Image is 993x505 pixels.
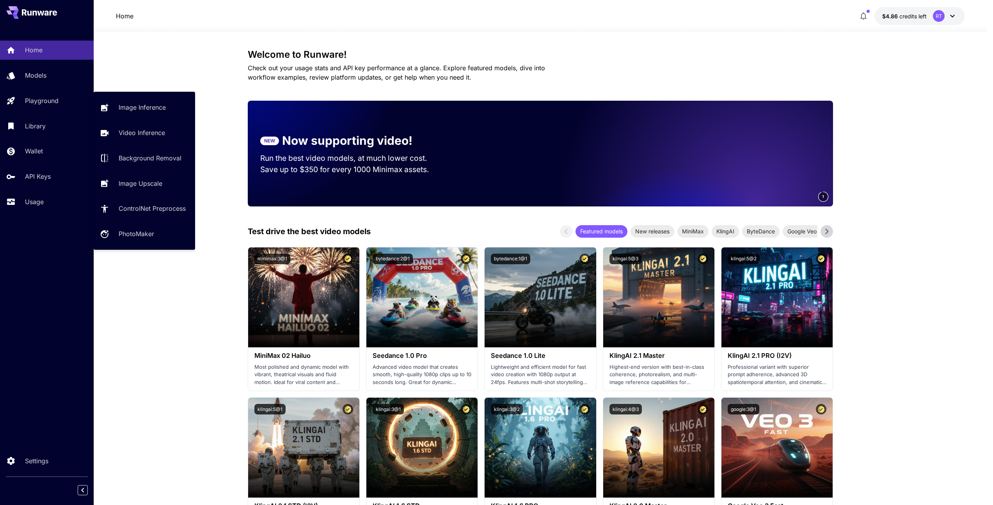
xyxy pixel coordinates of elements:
div: Collapse sidebar [83,483,94,497]
span: $4.86 [882,13,899,20]
button: Certified Model – Vetted for best performance and includes a commercial license. [579,254,590,264]
p: Wallet [25,146,43,156]
h3: MiniMax 02 Hailuo [254,352,353,359]
span: Check out your usage stats and API key performance at a glance. Explore featured models, dive int... [248,64,545,81]
button: minimax:3@1 [254,254,290,264]
span: credits left [899,13,927,20]
button: Certified Model – Vetted for best performance and includes a commercial license. [698,254,708,264]
a: Video Inference [94,123,195,142]
p: Home [116,11,133,21]
p: Models [25,71,46,80]
p: Image Upscale [119,179,162,188]
img: alt [603,247,714,347]
p: Save up to $350 for every 1000 Minimax assets. [260,164,442,175]
button: Collapse sidebar [78,485,88,495]
button: Certified Model – Vetted for best performance and includes a commercial license. [698,404,708,414]
a: ControlNet Preprocess [94,199,195,218]
img: alt [721,247,833,347]
img: alt [248,247,359,347]
span: Google Veo [783,227,821,235]
button: Certified Model – Vetted for best performance and includes a commercial license. [461,404,471,414]
button: bytedance:2@1 [373,254,413,264]
span: New releases [631,227,674,235]
p: Advanced video model that creates smooth, high-quality 1080p clips up to 10 seconds long. Great f... [373,363,471,386]
h3: Seedance 1.0 Lite [491,352,590,359]
p: API Keys [25,172,51,181]
div: $4.8576 [882,12,927,20]
p: Video Inference [119,128,165,137]
h3: Welcome to Runware! [248,49,833,60]
p: Lightweight and efficient model for fast video creation with 1080p output at 24fps. Features mult... [491,363,590,386]
p: Highest-end version with best-in-class coherence, photorealism, and multi-image reference capabil... [609,363,708,386]
p: Image Inference [119,103,166,112]
a: Image Upscale [94,174,195,193]
h3: KlingAI 2.1 Master [609,352,708,359]
div: RT [933,10,945,22]
button: klingai:3@2 [491,404,523,414]
button: Certified Model – Vetted for best performance and includes a commercial license. [461,254,471,264]
span: 1 [822,194,824,199]
button: klingai:5@3 [609,254,641,264]
h3: KlingAI 2.1 PRO (I2V) [728,352,826,359]
a: PhotoMaker [94,224,195,244]
button: Certified Model – Vetted for best performance and includes a commercial license. [343,254,353,264]
p: Test drive the best video models [248,226,371,237]
p: Now supporting video! [282,132,412,149]
button: klingai:5@1 [254,404,286,414]
p: Most polished and dynamic model with vibrant, theatrical visuals and fluid motion. Ideal for vira... [254,363,353,386]
img: alt [366,398,478,498]
p: Library [25,121,46,131]
button: Certified Model – Vetted for best performance and includes a commercial license. [343,404,353,414]
p: Playground [25,96,59,105]
p: Home [25,45,43,55]
p: PhotoMaker [119,229,154,238]
button: Certified Model – Vetted for best performance and includes a commercial license. [816,254,826,264]
img: alt [248,398,359,498]
p: Usage [25,197,44,206]
span: KlingAI [712,227,739,235]
img: alt [485,398,596,498]
span: MiniMax [677,227,709,235]
p: Settings [25,456,48,466]
p: Run the best video models, at much lower cost. [260,153,442,164]
button: Certified Model – Vetted for best performance and includes a commercial license. [816,404,826,414]
h3: Seedance 1.0 Pro [373,352,471,359]
img: alt [603,398,714,498]
button: klingai:4@3 [609,404,642,414]
p: Background Removal [119,153,181,163]
p: Professional variant with superior prompt adherence, advanced 3D spatiotemporal attention, and ci... [728,363,826,386]
button: bytedance:1@1 [491,254,530,264]
img: alt [366,247,478,347]
button: klingai:5@2 [728,254,760,264]
button: klingai:3@1 [373,404,404,414]
button: Certified Model – Vetted for best performance and includes a commercial license. [579,404,590,414]
p: ControlNet Preprocess [119,204,186,213]
a: Background Removal [94,149,195,168]
nav: breadcrumb [116,11,133,21]
span: Featured models [576,227,627,235]
p: NEW [264,137,275,144]
a: Image Inference [94,98,195,117]
button: google:3@1 [728,404,759,414]
img: alt [485,247,596,347]
button: $4.8576 [874,7,965,25]
span: ByteDance [742,227,780,235]
img: alt [721,398,833,498]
